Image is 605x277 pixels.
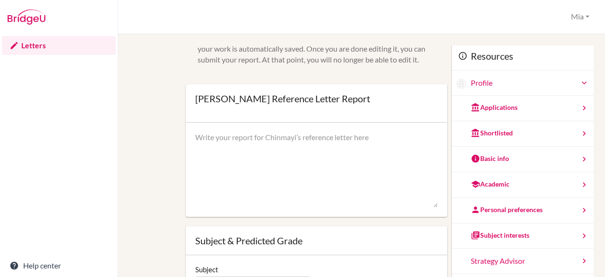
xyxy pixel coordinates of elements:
[567,8,594,26] button: Mia
[195,265,218,274] label: Subject
[452,198,594,223] a: Personal preferences
[471,154,509,163] div: Basic info
[198,33,448,65] div: You can edit this report as often as you'd like. Simply type in the text area and your work is au...
[452,223,594,249] a: Subject interests
[2,256,116,275] a: Help center
[452,249,594,274] a: Strategy Advisor
[471,78,589,89] a: Profile
[452,96,594,121] a: Applications
[195,94,370,103] div: [PERSON_NAME] Reference Letter Report
[452,147,594,172] a: Basic info
[471,205,543,214] div: Personal preferences
[471,179,510,189] div: Academic
[457,79,466,89] img: Chinmayi Kannan
[195,236,438,245] div: Subject & Predicted Grade
[471,128,513,138] div: Shortlisted
[2,36,116,55] a: Letters
[452,172,594,198] a: Academic
[452,121,594,147] a: Shortlisted
[471,103,518,112] div: Applications
[452,42,594,71] div: Resources
[8,9,45,25] img: Bridge-U
[471,231,529,240] div: Subject interests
